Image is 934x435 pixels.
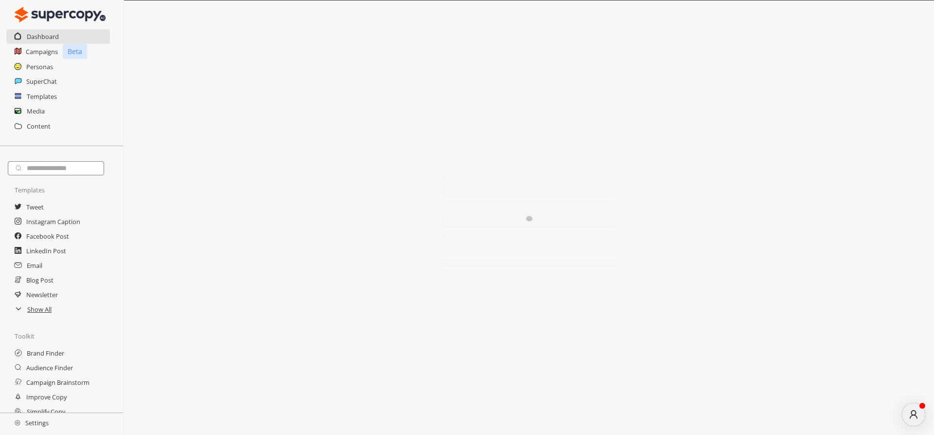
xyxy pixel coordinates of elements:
[15,420,20,426] img: Close
[27,404,65,419] a: Simplify Copy
[902,403,925,426] button: atlas-launcher
[26,244,66,258] a: LinkedIn Post
[15,5,106,24] img: Close
[902,403,925,426] div: atlas-message-author-avatar
[26,44,58,59] a: Campaigns
[26,273,54,287] a: Blog Post
[26,74,57,89] a: SuperChat
[26,200,44,214] a: Tweet
[27,104,45,118] a: Media
[26,287,58,302] a: Newsletter
[26,229,69,244] a: Facebook Post
[63,44,87,59] p: Beta
[26,214,80,229] a: Instagram Caption
[26,375,90,390] a: Campaign Brainstorm
[26,390,67,404] a: Improve Copy
[27,346,64,360] a: Brand Finder
[26,360,73,375] a: Audience Finder
[422,170,636,267] img: Close
[27,258,42,273] a: Email
[26,59,53,74] a: Personas
[27,29,59,44] a: Dashboard
[27,89,57,104] a: Templates
[27,119,51,133] a: Content
[27,302,52,317] a: Show All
